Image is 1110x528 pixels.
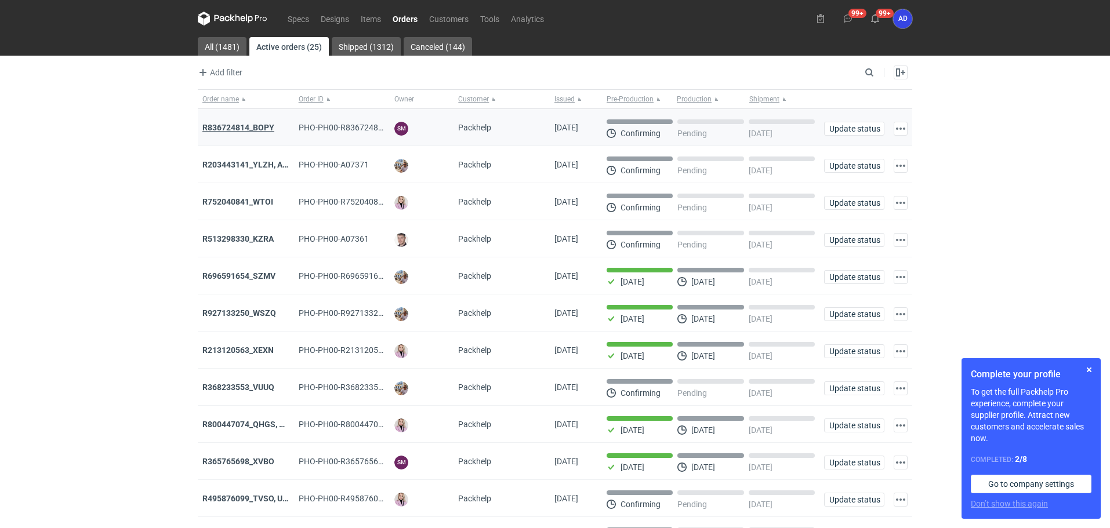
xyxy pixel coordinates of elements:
[554,234,578,243] span: 10/10/2025
[554,457,578,466] span: 07/10/2025
[824,307,884,321] button: Update status
[747,90,819,108] button: Shipment
[621,388,661,398] p: Confirming
[202,420,349,429] a: R800447074_QHGS, NYZC, DXPA, QBLZ
[299,197,411,206] span: PHO-PH00-R752040841_WTOI
[824,344,884,358] button: Update status
[1015,454,1027,464] strong: 2 / 8
[554,271,578,281] span: 10/10/2025
[971,475,1091,493] a: Go to company settings
[554,420,578,429] span: 07/10/2025
[829,273,879,281] span: Update status
[749,388,772,398] p: [DATE]
[749,425,772,435] p: [DATE]
[677,129,707,138] p: Pending
[839,9,857,28] button: 99+
[749,277,772,286] p: [DATE]
[621,425,644,435] p: [DATE]
[824,233,884,247] button: Update status
[829,236,879,244] span: Update status
[554,383,578,392] span: 08/10/2025
[554,197,578,206] span: 10/10/2025
[198,90,294,108] button: Order name
[829,458,879,467] span: Update status
[458,420,491,429] span: Packhelp
[202,494,296,503] a: R495876099_TVSO, UQHI
[195,65,243,79] button: Add filter
[824,122,884,136] button: Update status
[621,240,661,249] p: Confirming
[458,160,491,169] span: Packhelp
[677,240,707,249] p: Pending
[474,12,505,26] a: Tools
[824,418,884,432] button: Update status
[394,493,408,507] img: Klaudia Wiśniewska
[971,498,1048,509] button: Don’t show this again
[458,308,491,318] span: Packhelp
[621,351,644,361] p: [DATE]
[829,310,879,318] span: Update status
[894,493,908,507] button: Actions
[824,196,884,210] button: Update status
[677,166,707,175] p: Pending
[202,383,274,392] a: R368233553_VUUQ
[202,271,275,281] a: R696591654_SZMV
[554,160,578,169] span: 13/10/2025
[355,12,387,26] a: Items
[202,94,239,104] span: Order name
[394,418,408,432] img: Klaudia Wiśniewska
[971,453,1091,465] div: Completed:
[404,37,472,56] a: Canceled (144)
[394,94,414,104] span: Owner
[829,199,879,207] span: Update status
[202,345,274,355] strong: R213120563_XEXN
[315,12,355,26] a: Designs
[674,90,747,108] button: Production
[282,12,315,26] a: Specs
[299,308,413,318] span: PHO-PH00-R927133250_WSZQ
[249,37,329,56] a: Active orders (25)
[829,125,879,133] span: Update status
[602,90,674,108] button: Pre-Production
[749,240,772,249] p: [DATE]
[621,166,661,175] p: Confirming
[299,234,369,243] span: PHO-PH00-A07361
[1082,363,1096,377] button: Skip for now
[691,277,715,286] p: [DATE]
[554,308,578,318] span: 09/10/2025
[332,37,401,56] a: Shipped (1312)
[893,9,912,28] button: AD
[829,496,879,504] span: Update status
[458,123,491,132] span: Packhelp
[691,463,715,472] p: [DATE]
[621,500,661,509] p: Confirming
[894,159,908,173] button: Actions
[202,123,274,132] a: R836724814_BOPY
[394,196,408,210] img: Klaudia Wiśniewska
[749,314,772,323] p: [DATE]
[554,94,575,104] span: Issued
[394,270,408,284] img: Michał Palasek
[894,344,908,358] button: Actions
[824,456,884,469] button: Update status
[829,421,879,429] span: Update status
[202,234,274,243] a: R513298330_KZRA
[894,307,908,321] button: Actions
[894,270,908,284] button: Actions
[299,271,412,281] span: PHO-PH00-R696591654_SZMV
[505,12,550,26] a: Analytics
[691,351,715,361] p: [DATE]
[299,123,412,132] span: PHO-PH00-R836724814_BOPY
[299,420,486,429] span: PHO-PH00-R800447074_QHGS,-NYZC,-DXPA,-QBLZ
[677,388,707,398] p: Pending
[299,345,412,355] span: PHO-PH00-R213120563_XEXN
[202,160,300,169] a: R203443141_YLZH, AHYW
[749,500,772,509] p: [DATE]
